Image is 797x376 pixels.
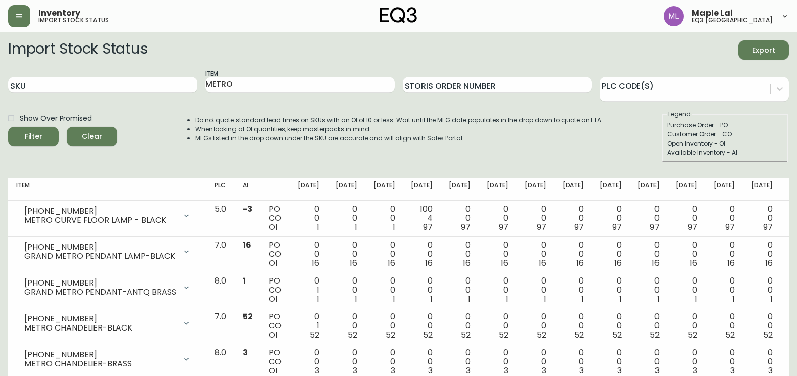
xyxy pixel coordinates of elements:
h5: import stock status [38,17,109,23]
div: METRO CURVE FLOOR LAMP - BLACK [24,216,176,225]
span: Show Over Promised [20,113,92,124]
span: 16 [690,257,697,269]
div: 0 0 [336,312,357,340]
button: Export [738,40,789,60]
th: [DATE] [668,178,706,201]
div: 0 0 [751,312,773,340]
div: 0 0 [600,276,622,304]
div: 0 0 [373,241,395,268]
div: Customer Order - CO [667,130,782,139]
span: 16 [727,257,735,269]
div: 0 0 [676,241,697,268]
div: [PHONE_NUMBER] [24,350,176,359]
span: 16 [652,257,660,269]
div: 0 0 [714,348,735,375]
span: 16 [463,257,471,269]
th: [DATE] [517,178,554,201]
div: 0 0 [562,348,584,375]
div: 0 0 [373,276,395,304]
div: 0 1 [298,276,319,304]
div: 0 0 [336,241,357,268]
span: 16 [425,257,433,269]
span: 16 [765,257,773,269]
div: 0 0 [487,276,508,304]
div: 0 0 [638,348,660,375]
span: 16 [243,239,251,251]
span: 52 [650,329,660,341]
th: [DATE] [630,178,668,201]
th: PLC [207,178,235,201]
span: 1 [393,221,395,233]
h5: eq3 [GEOGRAPHIC_DATA] [692,17,773,23]
div: PO CO [269,205,282,232]
div: 0 0 [525,241,546,268]
div: [PHONE_NUMBER] [24,278,176,288]
span: 52 [348,329,357,341]
div: 0 0 [714,276,735,304]
div: PO CO [269,241,282,268]
img: 61e28cffcf8cc9f4e300d877dd684943 [664,6,684,26]
span: Maple Lai [692,9,733,17]
td: 7.0 [207,237,235,272]
div: [PHONE_NUMBER] [24,314,176,323]
li: MFGs listed in the drop down under the SKU are accurate and will align with Sales Portal. [195,134,603,143]
span: 52 [310,329,319,341]
span: 52 [499,329,508,341]
li: Do not quote standard lead times on SKUs with an OI of 10 or less. Wait until the MFG date popula... [195,116,603,125]
span: 16 [501,257,508,269]
div: 0 0 [336,205,357,232]
span: 52 [243,311,253,322]
th: [DATE] [290,178,327,201]
div: 0 0 [525,312,546,340]
span: 97 [763,221,773,233]
span: 1 [619,293,622,305]
div: METRO CHANDELIER-BRASS [24,359,176,368]
th: [DATE] [403,178,441,201]
span: Clear [75,130,109,143]
div: 100 4 [411,205,433,232]
span: 97 [688,221,697,233]
div: [PHONE_NUMBER]GRAND METRO PENDANT LAMP-BLACK [16,241,199,263]
span: 97 [461,221,471,233]
div: 0 0 [487,205,508,232]
div: [PHONE_NUMBER]METRO CURVE FLOOR LAMP - BLACK [16,205,199,227]
div: 0 0 [714,241,735,268]
span: 1 [243,275,246,287]
div: 0 0 [600,205,622,232]
span: 1 [468,293,471,305]
div: 0 0 [525,276,546,304]
div: 0 0 [298,348,319,375]
img: logo [380,7,417,23]
div: 0 0 [411,241,433,268]
span: 16 [539,257,546,269]
div: 0 0 [487,312,508,340]
span: OI [269,257,277,269]
th: [DATE] [706,178,743,201]
span: 52 [386,329,395,341]
div: 0 0 [714,205,735,232]
span: 16 [312,257,319,269]
span: OI [269,329,277,341]
div: [PHONE_NUMBER]GRAND METRO PENDANT-ANTQ BRASS [16,276,199,299]
span: 16 [350,257,357,269]
span: 1 [317,221,319,233]
div: 0 0 [600,348,622,375]
div: GRAND METRO PENDANT LAMP-BLACK [24,252,176,261]
th: AI [235,178,261,201]
div: 0 0 [298,205,319,232]
div: 0 1 [298,312,319,340]
div: 0 0 [449,276,471,304]
div: 0 0 [676,348,697,375]
div: [PHONE_NUMBER]METRO CHANDELIER-BLACK [16,312,199,335]
span: OI [269,221,277,233]
div: 0 0 [751,348,773,375]
span: 97 [423,221,433,233]
span: -3 [243,203,252,215]
td: 5.0 [207,201,235,237]
div: 0 0 [676,312,697,340]
div: 0 0 [525,348,546,375]
span: 52 [537,329,546,341]
div: 0 0 [449,205,471,232]
span: OI [269,293,277,305]
div: 0 0 [411,276,433,304]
